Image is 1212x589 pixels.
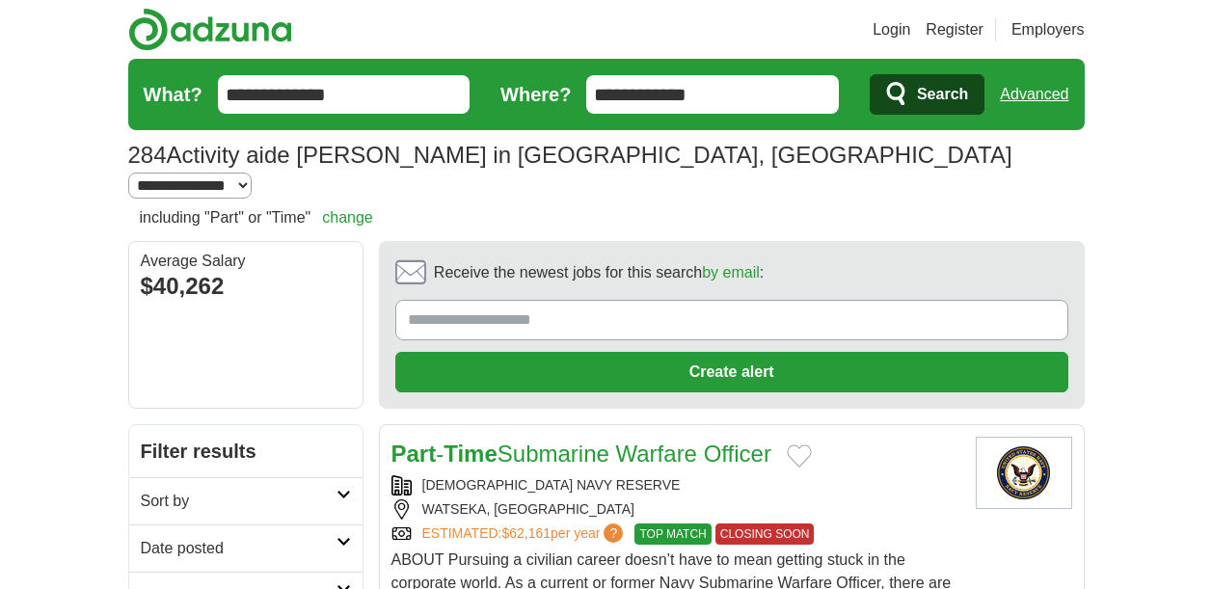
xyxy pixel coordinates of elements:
a: ESTIMATED:$62,161per year? [422,523,628,545]
strong: Part [391,441,437,467]
h1: Activity aide [PERSON_NAME] in [GEOGRAPHIC_DATA], [GEOGRAPHIC_DATA] [128,142,1012,168]
h2: Filter results [129,425,363,477]
img: Adzuna logo [128,8,292,51]
div: WATSEKA, [GEOGRAPHIC_DATA] [391,499,960,520]
h2: including "Part" or "Time" [140,206,373,229]
div: $40,262 [141,269,351,304]
a: Sort by [129,477,363,524]
button: Create alert [395,352,1068,392]
a: change [322,209,373,226]
img: US Navy Reserve logo [976,437,1072,509]
span: CLOSING SOON [715,523,815,545]
span: $62,161 [501,525,551,541]
a: Date posted [129,524,363,572]
a: Part-TimeSubmarine Warfare Officer [391,441,771,467]
span: TOP MATCH [634,523,711,545]
label: What? [144,80,202,109]
div: Average Salary [141,254,351,269]
button: Search [870,74,984,115]
a: Advanced [1000,75,1068,114]
strong: Time [444,441,498,467]
span: ? [604,523,623,543]
span: Receive the newest jobs for this search : [434,261,764,284]
button: Add to favorite jobs [787,444,812,468]
a: Register [926,18,983,41]
label: Where? [500,80,571,109]
span: 284 [128,138,167,173]
h2: Sort by [141,490,337,513]
h2: Date posted [141,537,337,560]
span: Search [917,75,968,114]
a: [DEMOGRAPHIC_DATA] NAVY RESERVE [422,477,681,493]
a: by email [702,264,760,281]
a: Login [873,18,910,41]
a: Employers [1011,18,1085,41]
